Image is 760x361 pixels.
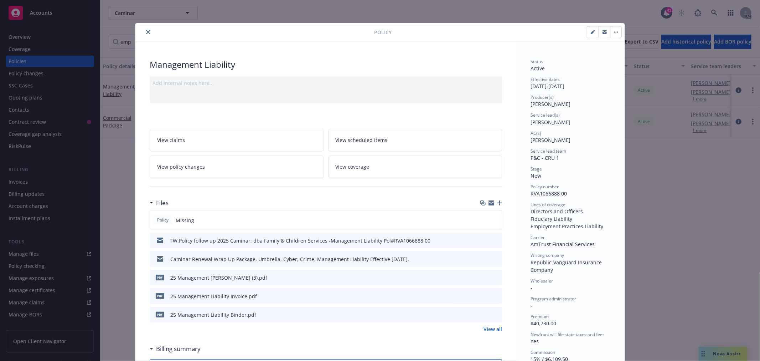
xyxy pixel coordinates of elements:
[156,275,164,280] span: pdf
[150,344,201,354] div: Billing summary
[152,79,499,87] div: Add internal notes here...
[531,252,564,258] span: Writing company
[531,154,559,161] span: P&C - CRU 1
[531,76,610,90] div: [DATE] - [DATE]
[531,278,553,284] span: Wholesaler
[336,136,388,144] span: View scheduled items
[531,284,532,291] span: -
[531,215,610,223] div: Fiduciary Liability
[493,293,499,300] button: preview file
[481,274,487,281] button: download file
[481,293,487,300] button: download file
[531,190,567,197] span: RVA1066888 00
[150,198,169,208] div: Files
[531,76,560,82] span: Effective dates
[531,223,610,230] div: Employment Practices Liability
[156,344,201,354] h3: Billing summary
[493,255,499,263] button: preview file
[531,338,539,345] span: Yes
[531,259,603,273] span: Republic-Vanguard Insurance Company
[531,296,576,302] span: Program administrator
[328,156,502,178] a: View coverage
[150,129,324,151] a: View claims
[481,237,487,244] button: download file
[531,148,566,154] span: Service lead team
[150,156,324,178] a: View policy changes
[170,255,409,263] div: Caminar Renewal Wrap Up Package, Umbrella, Cyber, Crime, Management Liability Effective [DATE].
[481,311,487,319] button: download file
[484,325,502,333] a: View all
[531,241,595,248] span: AmTrust Financial Services
[176,217,194,224] span: Missing
[531,137,570,143] span: [PERSON_NAME]
[493,237,499,244] button: preview file
[531,234,545,240] span: Carrier
[531,112,560,118] span: Service lead(s)
[531,349,555,355] span: Commission
[531,59,543,65] span: Status
[531,101,570,107] span: [PERSON_NAME]
[170,293,257,300] div: 25 Management Liability Invoice.pdf
[156,217,170,223] span: Policy
[157,163,205,171] span: View policy changes
[156,198,169,208] h3: Files
[531,302,532,309] span: -
[531,184,559,190] span: Policy number
[531,331,605,337] span: Newfront will file state taxes and fees
[170,311,256,319] div: 25 Management Liability Binder.pdf
[481,255,487,263] button: download file
[531,166,542,172] span: Stage
[493,311,499,319] button: preview file
[157,136,185,144] span: View claims
[493,274,499,281] button: preview file
[531,202,565,208] span: Lines of coverage
[150,59,502,71] div: Management Liability
[531,320,556,327] span: $40,730.00
[328,129,502,151] a: View scheduled items
[531,208,610,215] div: Directors and Officers
[531,314,549,320] span: Premium
[144,28,152,36] button: close
[336,163,369,171] span: View coverage
[531,65,545,72] span: Active
[156,312,164,317] span: pdf
[531,119,570,126] span: [PERSON_NAME]
[170,274,267,281] div: 25 Management [PERSON_NAME] (3).pdf
[170,237,430,244] div: FW:Policy follow up 2025 Caminar; dba Family & Children Services -Management Liability Pol#RVA106...
[156,293,164,299] span: pdf
[531,130,541,136] span: AC(s)
[531,94,554,100] span: Producer(s)
[374,29,392,36] span: Policy
[531,172,541,179] span: New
